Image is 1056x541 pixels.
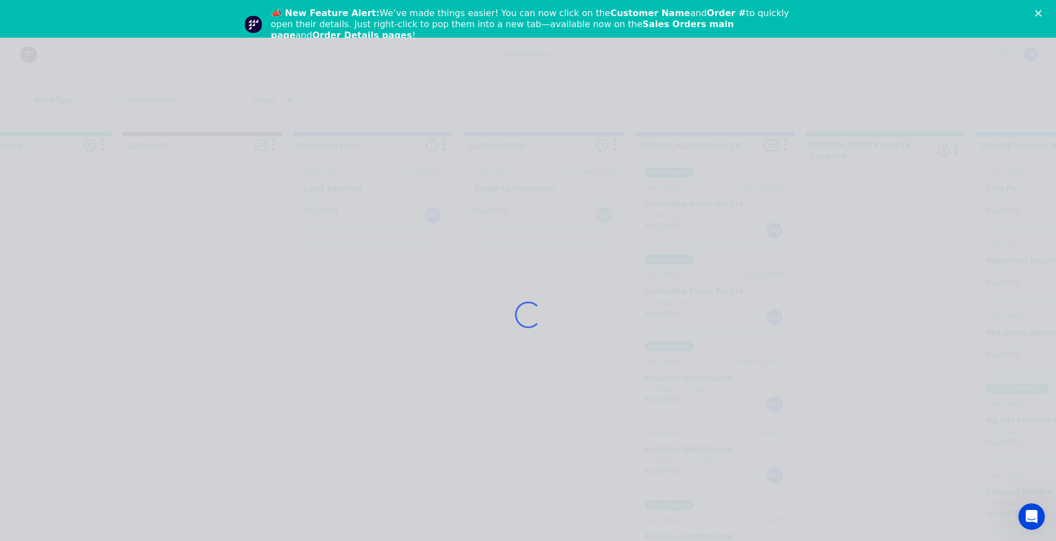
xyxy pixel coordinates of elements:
[244,16,262,33] img: Profile image for Team
[610,8,690,18] b: Customer Name
[1035,10,1046,17] div: Close
[1018,503,1045,530] iframe: Intercom live chat
[271,8,380,18] b: 📣 New Feature Alert:
[271,19,734,40] b: Sales Orders main page
[707,8,746,18] b: Order #
[312,30,412,40] b: Order Details pages
[271,8,794,41] div: We’ve made things easier! You can now click on the and to quickly open their details. Just right-...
